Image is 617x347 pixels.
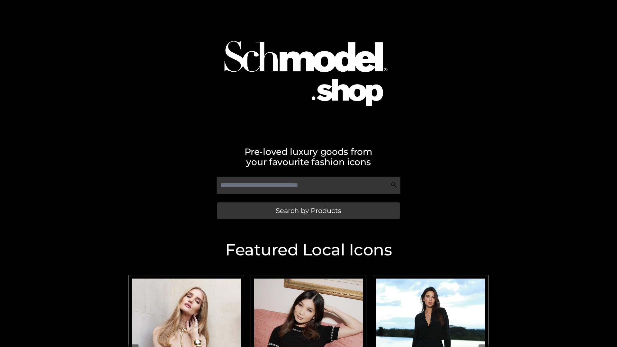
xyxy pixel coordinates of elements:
h2: Pre-loved luxury goods from your favourite fashion icons [125,147,492,167]
a: Search by Products [217,202,400,219]
h2: Featured Local Icons​ [125,242,492,258]
img: Search Icon [391,182,397,188]
span: Search by Products [276,207,341,214]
